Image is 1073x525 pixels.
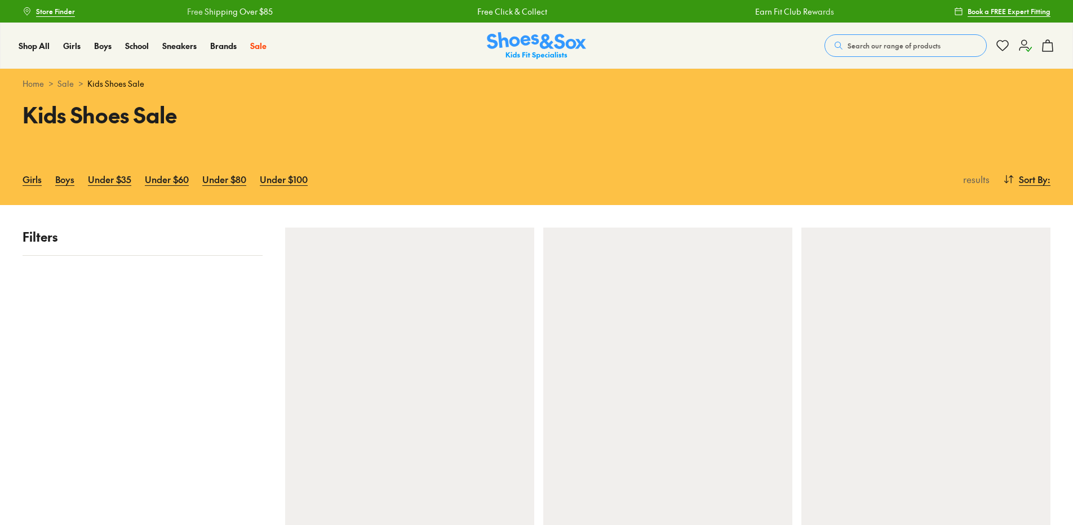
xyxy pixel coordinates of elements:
button: Search our range of products [824,34,987,57]
span: Book a FREE Expert Fitting [968,6,1050,16]
p: results [959,172,990,186]
a: Boys [55,167,74,192]
span: : [1048,172,1050,186]
p: Filters [23,228,263,246]
a: Free Click & Collect [476,6,546,17]
a: Sale [57,78,74,90]
span: Sort By [1019,172,1048,186]
a: Sale [250,40,267,52]
a: Girls [63,40,81,52]
span: Sale [250,40,267,51]
span: Boys [94,40,112,51]
a: Girls [23,167,42,192]
div: > > [23,78,1050,90]
a: Brands [210,40,237,52]
a: Boys [94,40,112,52]
a: Store Finder [23,1,75,21]
a: Home [23,78,44,90]
span: Search our range of products [848,41,941,51]
a: School [125,40,149,52]
span: Brands [210,40,237,51]
a: Under $35 [88,167,131,192]
span: Sneakers [162,40,197,51]
a: Free Shipping Over $85 [185,6,271,17]
span: Girls [63,40,81,51]
a: Under $60 [145,167,189,192]
span: Store Finder [36,6,75,16]
h1: Kids Shoes Sale [23,99,523,131]
a: Shoes & Sox [487,32,586,60]
a: Under $80 [202,167,246,192]
a: Sneakers [162,40,197,52]
button: Sort By: [1003,167,1050,192]
a: Earn Fit Club Rewards [754,6,833,17]
span: School [125,40,149,51]
a: Book a FREE Expert Fitting [954,1,1050,21]
span: Kids Shoes Sale [87,78,144,90]
span: Shop All [19,40,50,51]
a: Shop All [19,40,50,52]
a: Under $100 [260,167,308,192]
img: SNS_Logo_Responsive.svg [487,32,586,60]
